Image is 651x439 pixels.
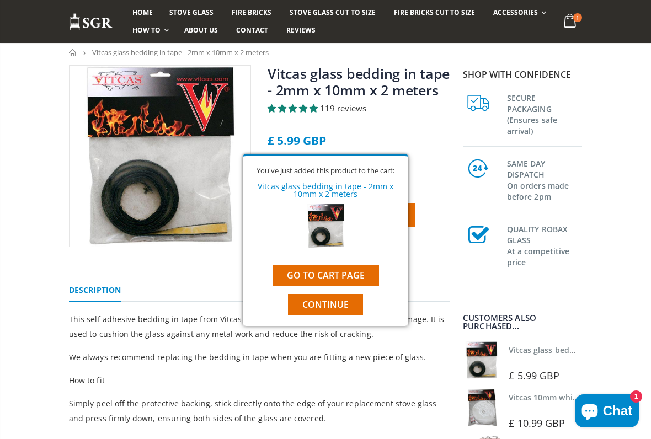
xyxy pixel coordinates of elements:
[251,167,400,174] div: You've just added this product to the cart:
[273,265,379,286] a: Go to cart page
[228,22,276,39] a: Contact
[124,22,174,39] a: How To
[132,8,153,17] span: Home
[184,25,218,35] span: About us
[161,4,222,22] a: Stove Glass
[463,314,582,330] div: Customers also purchased...
[70,66,250,247] img: vitcas-stove-tape-self-adhesive-black_800x_crop_center.jpg
[303,204,348,248] img: Vitcas glass bedding in tape - 2mm x 10mm x 2 meters
[69,280,121,302] a: Description
[463,341,500,379] img: Vitcas stove glass bedding in tape
[69,49,77,56] a: Home
[268,133,326,148] span: £ 5.99 GBP
[288,294,363,315] button: Continue
[463,68,582,81] p: Shop with confidence
[281,4,383,22] a: Stove Glass Cut To Size
[485,4,552,22] a: Accessories
[573,13,582,22] span: 1
[394,8,475,17] span: Fire Bricks Cut To Size
[69,396,450,426] p: Simply peel off the protective backing, stick directly onto the edge of your replacement stove gl...
[463,389,500,426] img: Vitcas white rope, glue and gloves kit 10mm
[268,103,320,114] span: 4.85 stars
[124,4,161,22] a: Home
[509,416,565,430] span: £ 10.99 GBP
[232,8,271,17] span: Fire Bricks
[290,8,375,17] span: Stove Glass Cut To Size
[176,22,226,39] a: About us
[69,312,450,341] p: This self adhesive bedding in tape from Vitcas is ideal for protecting your glass against damage....
[507,222,582,268] h3: QUALITY ROBAX GLASS At a competitive price
[559,11,582,33] a: 1
[493,8,538,17] span: Accessories
[286,25,316,35] span: Reviews
[223,4,280,22] a: Fire Bricks
[92,47,269,57] span: Vitcas glass bedding in tape - 2mm x 10mm x 2 meters
[236,25,268,35] span: Contact
[509,369,559,382] span: £ 5.99 GBP
[278,22,324,39] a: Reviews
[507,90,582,137] h3: SECURE PACKAGING (Ensures safe arrival)
[507,156,582,202] h3: SAME DAY DISPATCH On orders made before 2pm
[320,103,366,114] span: 119 reviews
[268,64,450,99] a: Vitcas glass bedding in tape - 2mm x 10mm x 2 meters
[258,181,393,199] a: Vitcas glass bedding in tape - 2mm x 10mm x 2 meters
[69,350,450,365] p: We always recommend replacing the bedding in tape when you are fitting a new piece of glass.
[69,375,105,386] span: How to fit
[169,8,214,17] span: Stove Glass
[302,298,349,310] span: Continue
[69,13,113,31] img: Stove Glass Replacement
[132,25,161,35] span: How To
[572,394,642,430] inbox-online-store-chat: Shopify online store chat
[386,4,483,22] a: Fire Bricks Cut To Size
